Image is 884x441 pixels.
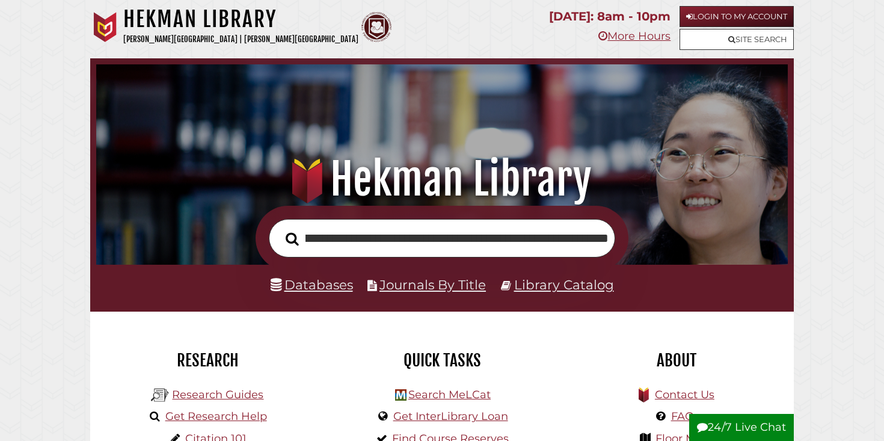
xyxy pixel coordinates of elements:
[334,350,550,371] h2: Quick Tasks
[655,388,714,401] a: Contact Us
[568,350,785,371] h2: About
[151,386,169,404] img: Hekman Library Logo
[379,277,486,292] a: Journals By Title
[109,153,775,206] h1: Hekman Library
[90,12,120,42] img: Calvin University
[598,29,671,43] a: More Hours
[271,277,353,292] a: Databases
[680,29,794,50] a: Site Search
[514,277,614,292] a: Library Catalog
[165,410,267,423] a: Get Research Help
[361,12,391,42] img: Calvin Theological Seminary
[395,389,407,401] img: Hekman Library Logo
[123,32,358,46] p: [PERSON_NAME][GEOGRAPHIC_DATA] | [PERSON_NAME][GEOGRAPHIC_DATA]
[172,388,263,401] a: Research Guides
[99,350,316,371] h2: Research
[671,410,699,423] a: FAQs
[123,6,358,32] h1: Hekman Library
[680,6,794,27] a: Login to My Account
[549,6,671,27] p: [DATE]: 8am - 10pm
[286,232,299,246] i: Search
[408,388,491,401] a: Search MeLCat
[393,410,508,423] a: Get InterLibrary Loan
[280,229,305,249] button: Search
